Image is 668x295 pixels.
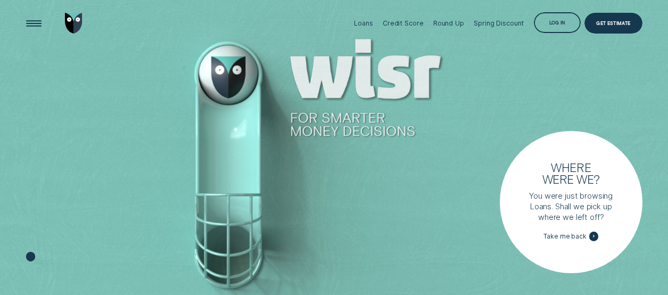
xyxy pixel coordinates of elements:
[500,131,642,274] a: Where were we?You were just browsing Loans. Shall we pick up where we left off?Take me back
[584,13,642,34] a: Get Estimate
[65,13,83,34] img: Wisr
[383,19,424,27] div: Credit Score
[23,13,44,34] button: Open Menu
[474,19,524,27] div: Spring Discount
[433,19,464,27] div: Round Up
[543,233,587,241] span: Take me back
[354,19,373,27] div: Loans
[537,162,605,185] h3: Where were we?
[534,12,581,34] button: Log in
[524,191,618,223] p: You were just browsing Loans. Shall we pick up where we left off?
